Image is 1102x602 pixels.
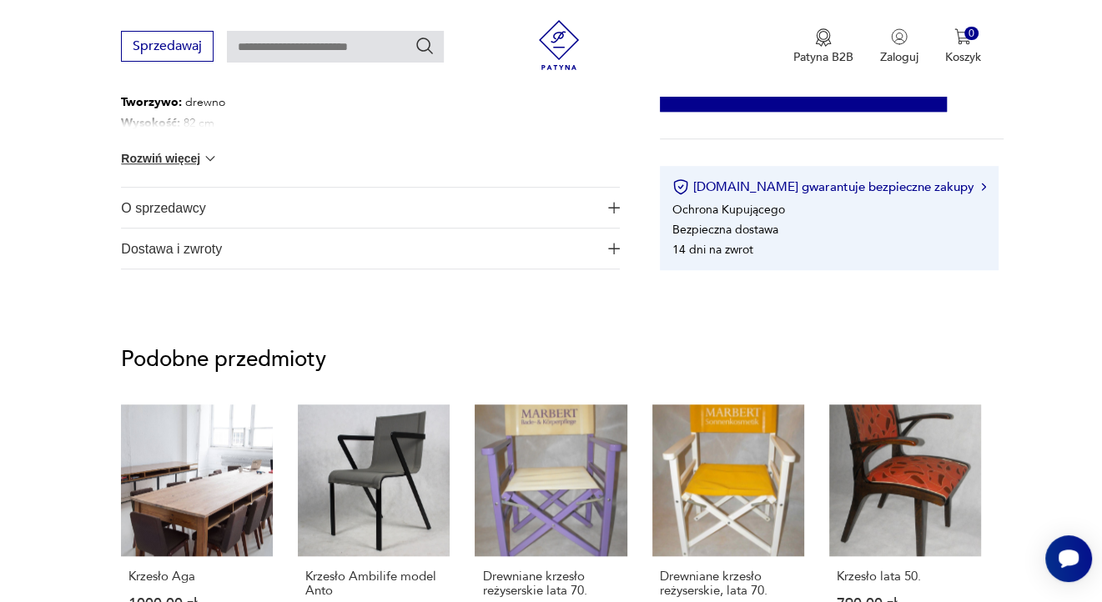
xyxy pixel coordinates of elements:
li: Bezpieczna dostawa [672,221,778,237]
img: Ikona strzałki w prawo [981,183,986,191]
img: Ikona medalu [815,28,832,47]
p: Podobne przedmioty [121,349,980,369]
p: Zaloguj [880,49,918,65]
p: Drewniane krzesło reżyserskie lata 70. [482,569,619,598]
button: 0Koszyk [945,28,981,65]
div: 0 [964,27,979,41]
img: Ikona plusa [608,202,620,213]
button: Szukaj [415,36,435,56]
p: Krzesło lata 50. [837,569,974,584]
b: Wysokość : [121,115,180,131]
b: Tworzywo : [121,94,182,110]
p: Drewniane krzesło reżyserskie, lata 70. [660,569,797,598]
p: drewno [121,92,272,113]
span: Dostawa i zwroty [121,228,597,268]
button: Ikona plusaO sprzedawcy [121,188,620,228]
button: Ikona plusaDostawa i zwroty [121,228,620,268]
span: O sprzedawcy [121,188,597,228]
p: Krzesło Ambilife model Anto [305,569,442,598]
p: Krzesło Aga [128,569,265,584]
img: Ikonka użytkownika [891,28,908,45]
img: chevron down [202,150,219,167]
li: Ochrona Kupującego [672,201,785,217]
iframe: Smartsupp widget button [1045,535,1092,582]
button: [DOMAIN_NAME] gwarantuje bezpieczne zakupy [672,178,985,195]
button: Rozwiń więcej [121,150,218,167]
img: Ikona plusa [608,243,620,254]
p: Patyna B2B [793,49,853,65]
p: Koszyk [945,49,981,65]
a: Ikona medaluPatyna B2B [793,28,853,65]
button: Zaloguj [880,28,918,65]
p: 82 cm [121,113,272,133]
img: Ikona koszyka [954,28,971,45]
button: Patyna B2B [793,28,853,65]
a: Sprzedawaj [121,42,214,53]
button: Sprzedawaj [121,31,214,62]
img: Ikona certyfikatu [672,178,689,195]
li: 14 dni na zwrot [672,241,753,257]
img: Patyna - sklep z meblami i dekoracjami vintage [534,20,584,70]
